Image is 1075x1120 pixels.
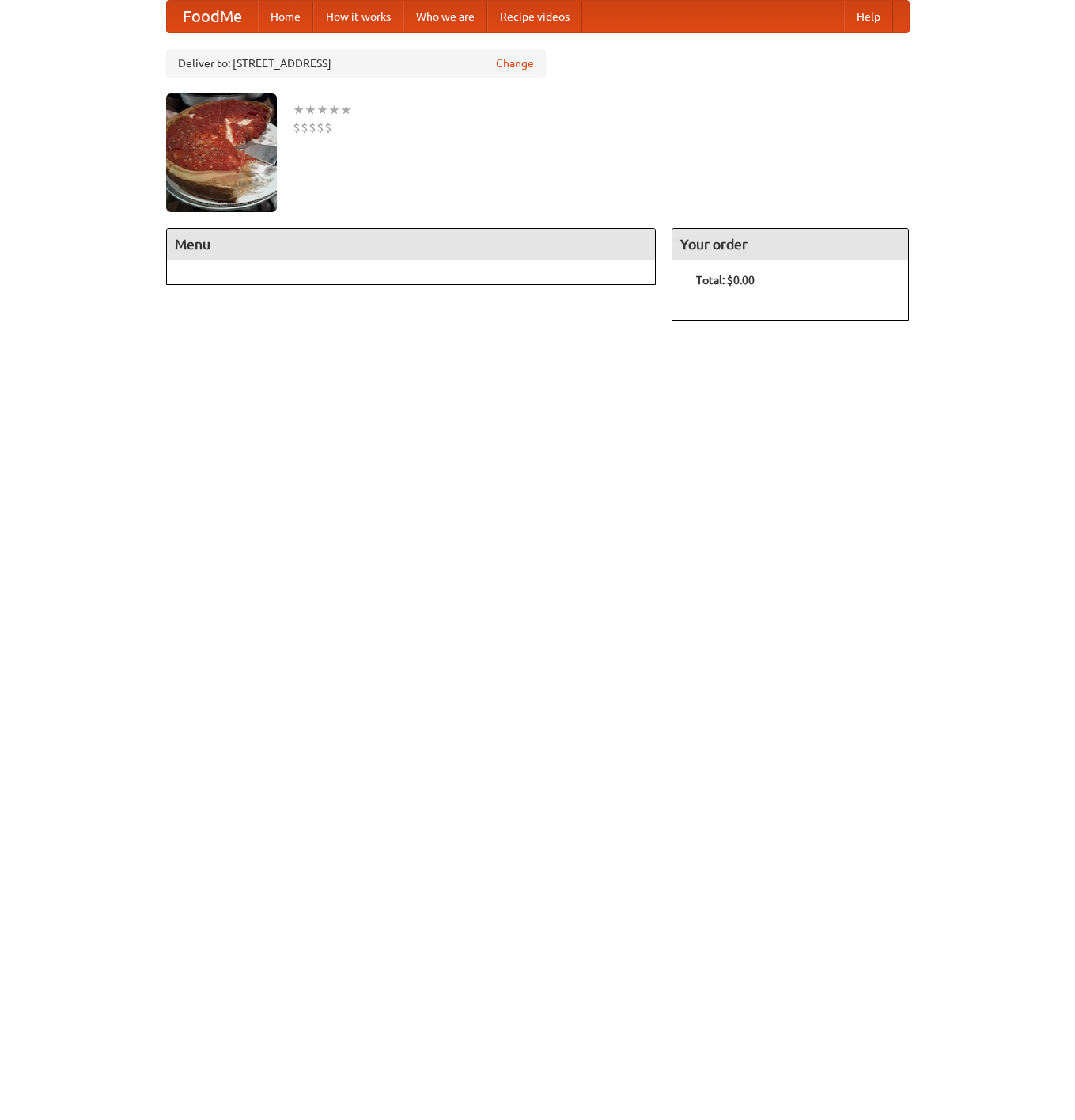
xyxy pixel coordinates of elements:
a: Who we are [403,1,487,32]
li: ★ [328,101,340,119]
b: Total: $0.00 [696,274,755,287]
li: $ [293,119,301,136]
h4: Menu [167,229,656,260]
a: Help [844,1,893,32]
a: Recipe videos [487,1,582,32]
li: ★ [340,101,352,119]
li: ★ [316,101,328,119]
li: $ [316,119,324,136]
a: How it works [313,1,403,32]
a: FoodMe [167,1,258,32]
a: Change [496,55,534,71]
li: $ [308,119,316,136]
a: Home [258,1,313,32]
h4: Your order [672,229,908,260]
div: Deliver to: [STREET_ADDRESS] [166,49,546,78]
li: ★ [305,101,316,119]
li: ★ [293,101,305,119]
li: $ [324,119,332,136]
li: $ [301,119,308,136]
img: angular.jpg [166,93,277,212]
